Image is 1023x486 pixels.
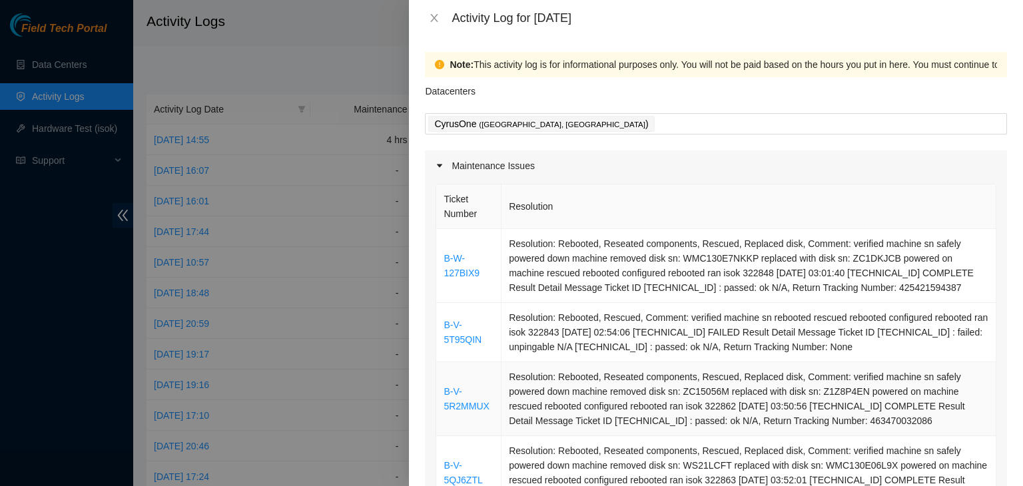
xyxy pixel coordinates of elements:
[452,11,1007,25] div: Activity Log for [DATE]
[502,303,996,362] td: Resolution: Rebooted, Rescued, Comment: verified machine sn rebooted rescued rebooted configured ...
[425,12,444,25] button: Close
[429,13,440,23] span: close
[444,386,489,411] a: B-V-5R2MMUX
[444,460,482,485] a: B-V-5QJ6ZTL
[502,229,996,303] td: Resolution: Rebooted, Reseated components, Rescued, Replaced disk, Comment: verified machine sn s...
[502,184,996,229] th: Resolution
[425,150,1007,181] div: Maintenance Issues
[435,60,444,69] span: exclamation-circle
[436,184,502,229] th: Ticket Number
[425,77,475,99] p: Datacenters
[444,320,482,345] a: B-V-5T95QIN
[436,162,444,170] span: caret-right
[450,57,474,72] strong: Note:
[479,121,645,128] span: ( [GEOGRAPHIC_DATA], [GEOGRAPHIC_DATA]
[502,362,996,436] td: Resolution: Rebooted, Reseated components, Rescued, Replaced disk, Comment: verified machine sn s...
[434,117,648,132] p: CyrusOne )
[444,253,480,278] a: B-W-127BIX9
